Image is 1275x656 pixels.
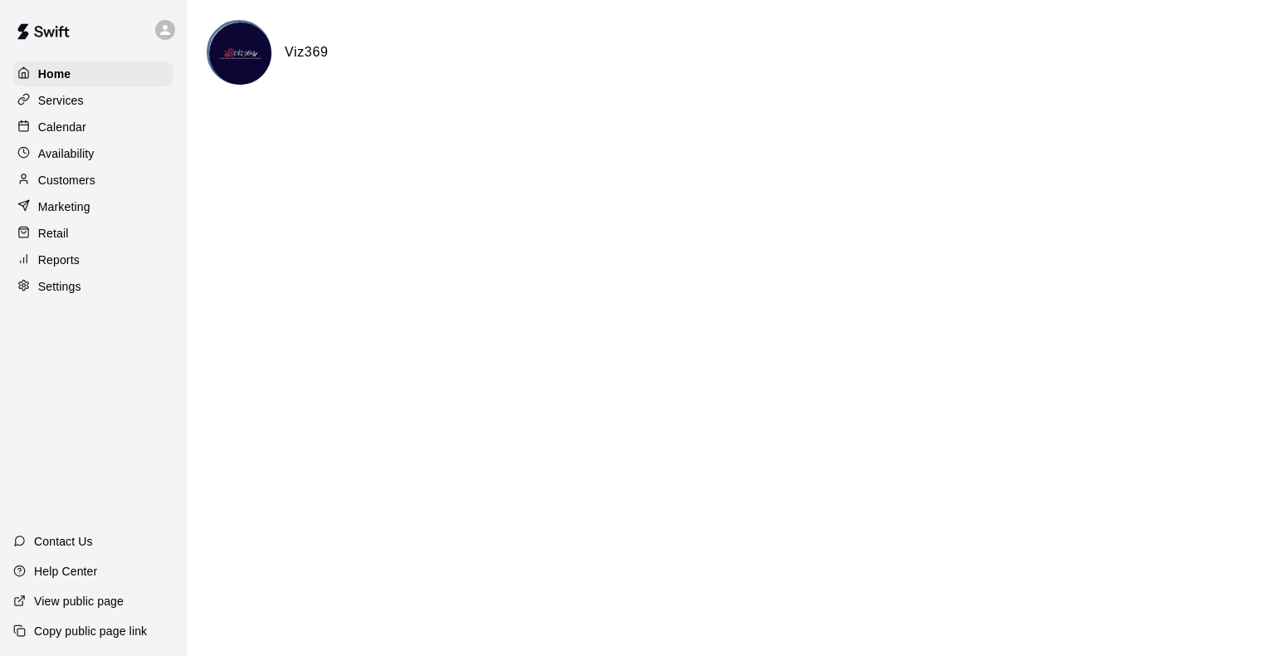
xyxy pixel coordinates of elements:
[13,221,173,246] a: Retail
[34,593,124,609] p: View public page
[38,252,80,268] p: Reports
[38,92,84,109] p: Services
[38,225,69,242] p: Retail
[13,61,173,86] a: Home
[38,145,95,162] p: Availability
[209,22,271,85] img: Viz369 logo
[13,247,173,272] a: Reports
[34,533,93,550] p: Contact Us
[13,141,173,166] a: Availability
[285,42,328,63] h6: Viz369
[13,88,173,113] a: Services
[38,198,90,215] p: Marketing
[13,168,173,193] a: Customers
[38,172,95,188] p: Customers
[13,194,173,219] a: Marketing
[13,274,173,299] a: Settings
[38,66,71,82] p: Home
[13,115,173,140] a: Calendar
[38,119,86,135] p: Calendar
[34,623,147,639] p: Copy public page link
[34,563,97,580] p: Help Center
[38,278,81,295] p: Settings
